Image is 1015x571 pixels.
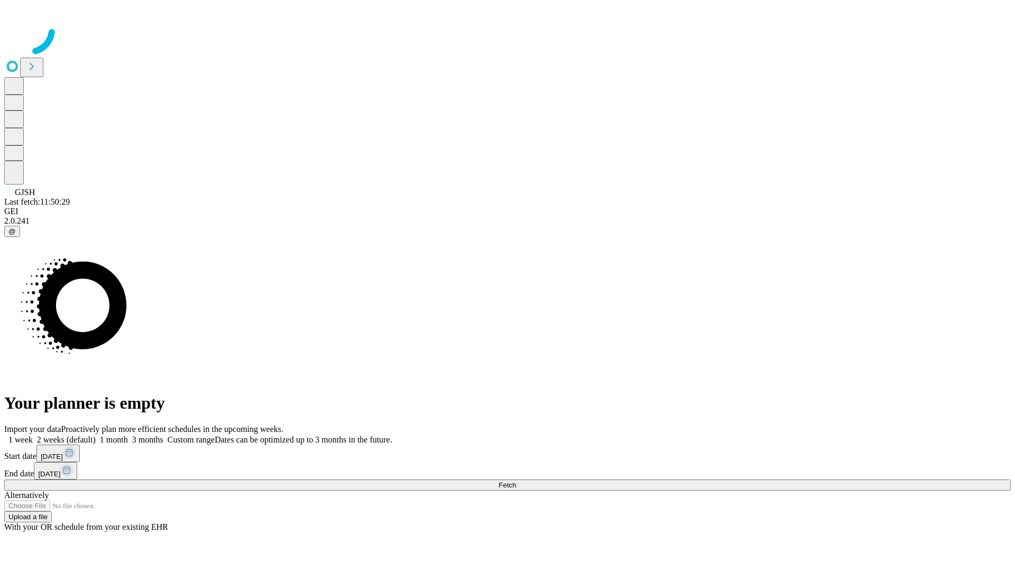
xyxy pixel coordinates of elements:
[4,207,1011,216] div: GEI
[61,425,283,434] span: Proactively plan more efficient schedules in the upcoming weeks.
[8,227,16,235] span: @
[8,435,33,444] span: 1 week
[4,445,1011,462] div: Start date
[215,435,392,444] span: Dates can be optimized up to 3 months in the future.
[4,491,49,500] span: Alternatively
[4,511,52,522] button: Upload a file
[4,522,168,531] span: With your OR schedule from your existing EHR
[38,470,60,478] span: [DATE]
[4,393,1011,413] h1: Your planner is empty
[4,197,70,206] span: Last fetch: 11:50:29
[4,226,20,237] button: @
[499,481,516,489] span: Fetch
[4,462,1011,480] div: End date
[37,435,96,444] span: 2 weeks (default)
[4,425,61,434] span: Import your data
[36,445,80,462] button: [DATE]
[41,453,63,461] span: [DATE]
[15,188,35,197] span: GJSH
[168,435,215,444] span: Custom range
[132,435,163,444] span: 3 months
[100,435,128,444] span: 1 month
[4,480,1011,491] button: Fetch
[4,216,1011,226] div: 2.0.241
[34,462,77,480] button: [DATE]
